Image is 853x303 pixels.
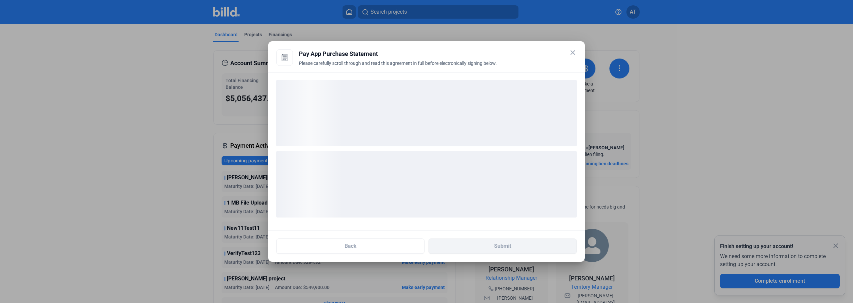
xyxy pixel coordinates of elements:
button: Back [276,238,425,254]
div: Please carefully scroll through and read this agreement in full before electronically signing below. [299,60,577,75]
mat-icon: close [569,49,577,57]
div: loading [276,80,577,146]
div: Pay App Purchase Statement [299,49,577,59]
button: Submit [428,238,577,254]
div: loading [276,151,577,218]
